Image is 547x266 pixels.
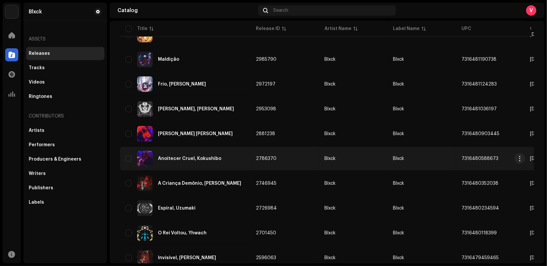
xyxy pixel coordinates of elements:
[256,231,276,235] span: 2701450
[530,132,544,136] span: Jun 19, 2025
[393,231,404,235] span: Blxck
[26,61,104,74] re-m-nav-item: Tracks
[26,76,104,89] re-m-nav-item: Videos
[26,196,104,209] re-m-nav-item: Labels
[29,80,45,85] div: Videos
[324,57,336,62] div: Blxck
[137,25,148,32] div: Title
[461,206,499,211] span: 7316480234594
[158,256,216,260] div: Invisível, Toji Fushiguro
[5,5,18,18] img: de0d2825-999c-4937-b35a-9adca56ee094
[158,156,221,161] div: Anoitecer Cruel, Kokushibo
[29,157,81,162] div: Producers & Engineers
[461,82,497,86] span: 7316481124283
[530,231,544,235] span: Mar 10, 2025
[29,171,46,176] div: Writers
[137,52,153,67] img: 485719da-1f6b-4cb0-b1e8-b0f74a166f0c
[324,82,336,86] div: Blxck
[26,167,104,180] re-m-nav-item: Writers
[256,256,276,260] span: 2596063
[137,126,153,142] img: ac89dde6-3c79-4c6e-8fd5-cda646a9980c
[324,206,336,211] div: Blxck
[461,57,496,62] span: 7316481190738
[137,101,153,117] img: 5ca2c1d5-d686-47c8-bed6-8aa6d4bfa2e9
[137,76,153,92] img: e0a8881c-f1ed-4344-a5fb-5e0c8b28a55c
[26,90,104,103] re-m-nav-item: Ringtones
[461,256,499,260] span: 7316479459465
[256,181,276,186] span: 2746945
[29,51,50,56] div: Releases
[158,107,234,111] div: Teia, Chrollo Lucilfer
[256,57,276,62] span: 2985790
[461,107,497,111] span: 7316481036197
[461,181,498,186] span: 7316480352038
[26,124,104,137] re-m-nav-item: Artists
[137,250,153,266] img: 912c8dd4-b8c6-482b-8e40-461e53aa3930
[324,82,383,86] span: Blxck
[117,8,256,13] div: Catalog
[530,156,544,161] span: May 2, 2025
[393,256,404,260] span: Blxck
[324,231,336,235] div: Blxck
[461,231,497,235] span: 7316480118399
[26,108,104,124] re-a-nav-header: Contributors
[158,82,206,86] div: Frio, Simo Hayha
[29,128,44,133] div: Artists
[324,107,383,111] span: Blxck
[526,5,537,16] div: V
[137,225,153,241] img: ded63107-de41-4da9-ba02-cc71af3f0992
[256,206,277,211] span: 2726984
[324,256,336,260] div: Blxck
[393,107,404,111] span: Blxck
[530,206,544,211] span: Mar 21, 2025
[137,151,153,166] img: 637b8ed5-d8da-4bae-9f9f-d2131c0e76ad
[393,57,404,62] span: Blxck
[158,206,195,211] div: Espiral, Uzumaki
[256,82,275,86] span: 2972197
[29,65,45,70] div: Tracks
[29,94,52,99] div: Ringtones
[29,142,55,148] div: Performers
[324,132,336,136] div: Blxck
[461,156,498,161] span: 7316480588673
[29,185,53,191] div: Publishers
[324,156,383,161] span: Blxck
[137,176,153,191] img: eaa777ff-9d65-4731-81a8-eb3559270464
[256,156,276,161] span: 2786370
[158,132,233,136] div: Canônico, Miguel O'Hara
[26,153,104,166] re-m-nav-item: Producers & Engineers
[393,25,420,32] div: Label Name
[393,82,404,86] span: Blxck
[393,156,404,161] span: Blxck
[324,256,383,260] span: Blxck
[256,132,275,136] span: 2881238
[26,31,104,47] re-a-nav-header: Assets
[393,132,404,136] span: Blxck
[26,138,104,151] re-m-nav-item: Performers
[256,25,280,32] div: Release ID
[29,200,44,205] div: Labels
[324,231,383,235] span: Blxck
[324,206,383,211] span: Blxck
[324,181,383,186] span: Blxck
[393,206,404,211] span: Blxck
[530,107,544,111] span: Jul 18, 2025
[26,47,104,60] re-m-nav-item: Releases
[324,107,336,111] div: Blxck
[29,9,42,14] div: Blxck
[273,8,289,13] span: Search
[158,181,241,186] div: A Criança Demônio, Okita Souji
[158,57,179,62] div: Maldição
[324,25,352,32] div: Artist Name
[530,57,544,62] span: Aug 22, 2025
[256,107,276,111] span: 2953098
[26,181,104,195] re-m-nav-item: Publishers
[324,156,336,161] div: Blxck
[461,132,499,136] span: 7316480903445
[324,57,383,62] span: Blxck
[530,82,544,86] span: Aug 8, 2025
[324,181,336,186] div: Blxck
[530,181,544,186] span: Apr 4, 2025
